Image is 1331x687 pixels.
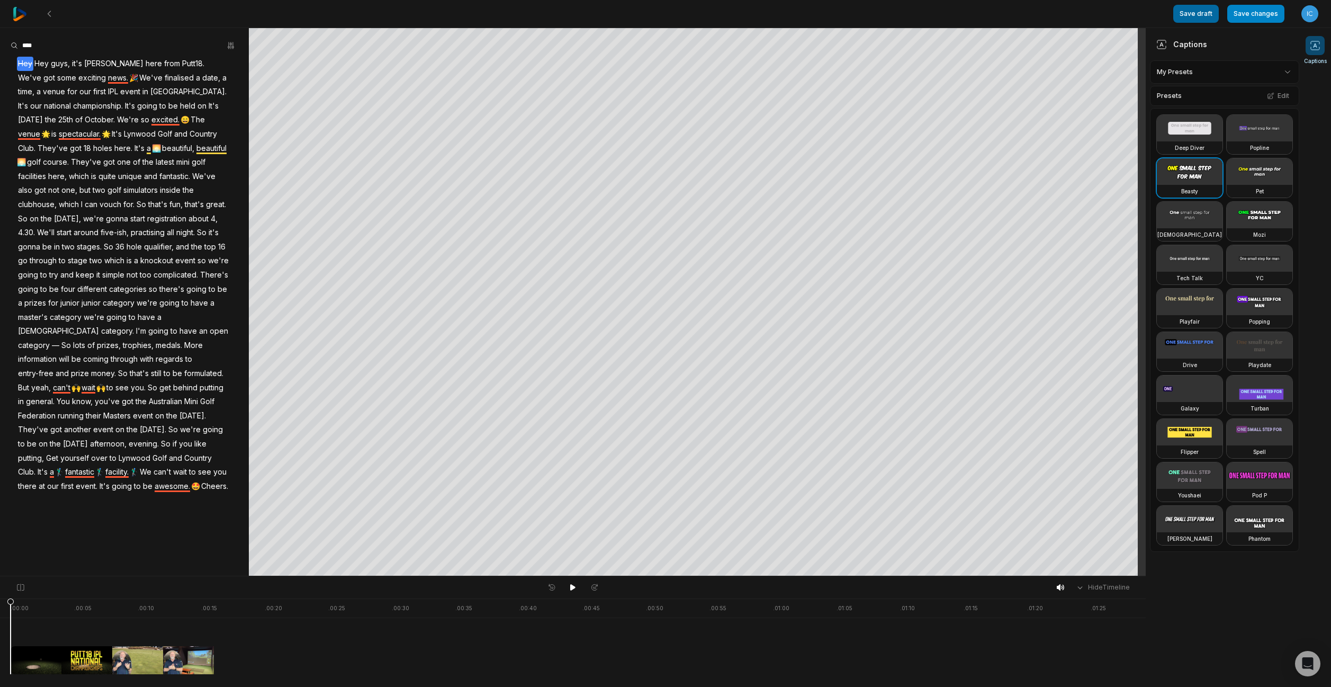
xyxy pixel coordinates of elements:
[1181,187,1198,195] h3: Beasty
[146,212,187,226] span: registration
[29,212,40,226] span: on
[47,296,59,310] span: for
[42,155,70,169] span: course.
[150,367,163,381] span: still
[53,212,82,226] span: [DATE],
[70,352,82,367] span: be
[83,141,92,156] span: 18
[57,113,74,127] span: 25th
[36,226,56,240] span: We'll
[158,282,185,297] span: there's
[139,352,155,367] span: with
[125,254,133,268] span: is
[201,71,221,85] span: date,
[84,198,98,212] span: can
[71,57,83,71] span: it's
[17,240,41,254] span: gonna
[158,169,191,184] span: fantastic.
[102,155,116,169] span: got
[148,282,158,297] span: so
[172,367,183,381] span: be
[158,381,172,395] span: get
[1304,36,1327,65] button: Captions
[110,352,139,367] span: through
[96,338,122,353] span: prizes,
[129,212,146,226] span: start
[129,367,150,381] span: that's
[178,409,207,423] span: [DATE].
[205,198,227,212] span: great.
[80,296,102,310] span: junior
[56,226,73,240] span: start
[92,85,107,99] span: first
[1150,60,1299,84] div: My Presets
[125,423,139,437] span: the
[193,437,208,451] span: like
[179,99,196,113] span: held
[1181,448,1199,456] h3: Flipper
[165,409,178,423] span: the
[152,268,199,282] span: complicated.
[78,85,92,99] span: our
[105,212,129,226] span: gonna
[33,183,47,198] span: got
[17,141,37,156] span: Club.
[167,99,179,113] span: be
[55,367,70,381] span: and
[202,423,224,437] span: going
[195,71,201,85] span: a
[26,155,42,169] span: golf
[114,423,125,437] span: on
[199,381,224,395] span: putting
[89,437,128,451] span: afternoon,
[1176,274,1203,282] h3: Tech Talk
[98,198,122,212] span: vouch
[217,240,227,254] span: 16
[183,367,224,381] span: formulated.
[147,324,169,338] span: going
[138,71,164,85] span: We've
[190,113,206,127] span: The
[58,254,67,268] span: to
[76,282,108,297] span: different
[61,240,76,254] span: two
[17,282,39,297] span: going
[86,338,96,353] span: of
[190,296,209,310] span: have
[178,437,193,451] span: you
[17,268,39,282] span: going
[73,226,100,240] span: around
[58,352,70,367] span: will
[102,296,136,310] span: category
[107,71,129,85] span: news.
[17,395,25,409] span: in
[72,338,86,353] span: lots
[167,423,179,437] span: So
[17,169,47,184] span: facilities
[100,324,135,338] span: category.
[132,155,141,169] span: of
[17,113,44,127] span: [DATE]
[72,99,124,113] span: championship.
[1295,651,1320,676] div: Open Intercom Messenger
[17,127,41,141] span: venue
[143,169,158,184] span: and
[163,57,181,71] span: from
[122,198,136,212] span: for.
[183,338,204,353] span: More
[132,409,154,423] span: event
[59,268,75,282] span: and
[94,395,121,409] span: you've
[80,198,84,212] span: I
[221,71,228,85] span: a
[1304,57,1327,65] span: Captions
[1248,361,1271,369] h3: Playdate
[159,183,182,198] span: inside
[203,240,217,254] span: top
[196,99,208,113] span: on
[41,240,53,254] span: be
[48,282,60,297] span: be
[47,169,68,184] span: here,
[179,423,202,437] span: we're
[76,240,103,254] span: stages.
